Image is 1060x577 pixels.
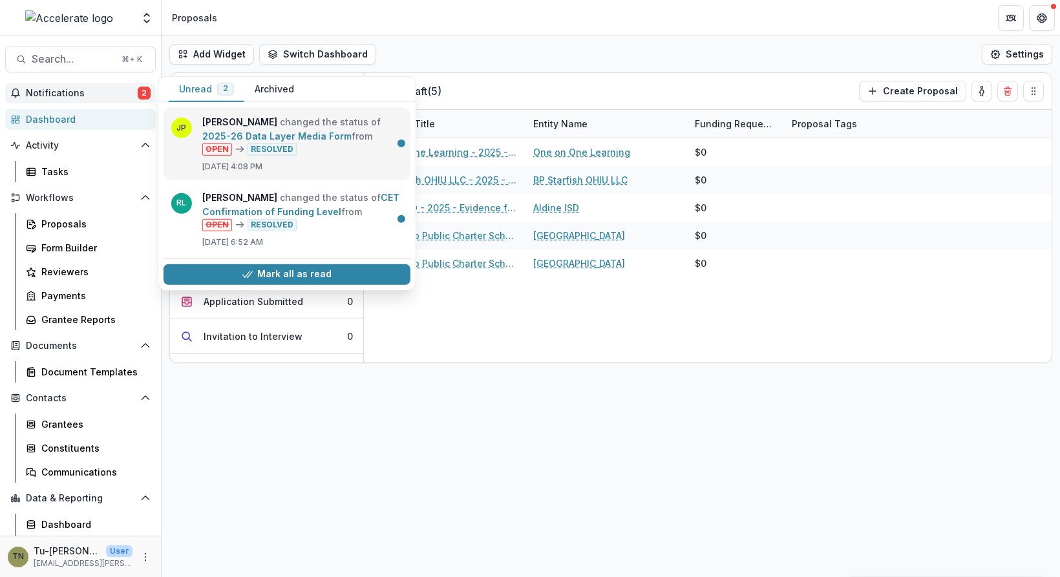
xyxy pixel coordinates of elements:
a: BP Starfish OHIU LLC [533,173,628,187]
a: Grantees [21,414,156,435]
div: Reviewers [41,265,145,278]
a: Payments [21,285,156,306]
a: Friendship Public Charter School - 2025 - Evidence for Impact Letter of Interest Form [372,257,518,270]
button: Partners [998,5,1024,31]
div: Dashboard [41,518,145,531]
div: Proposal Title [364,110,525,138]
div: Entity Name [525,110,687,138]
button: toggle-assigned-to-me [971,81,992,101]
div: Grantees [41,417,145,431]
p: Tu-[PERSON_NAME] [34,544,101,558]
div: Payments [41,289,145,302]
div: Funding Requested [687,110,784,138]
a: 2025-26 Data Layer Media Form [202,131,352,142]
div: Tu-Quyen Nguyen [12,552,24,561]
button: Delete card [997,81,1018,101]
div: $0 [695,201,706,215]
span: Contacts [26,393,135,404]
button: Settings [982,44,1052,65]
button: Switch Dashboard [259,44,376,65]
div: $0 [695,173,706,187]
a: Reviewers [21,261,156,282]
a: CET Confirmation of Funding Level [202,192,399,217]
p: LOI Draft ( 5 ) [385,83,482,99]
p: changed the status of from [202,115,403,156]
div: Tasks [41,165,145,178]
a: Communications [21,461,156,483]
button: Search... [5,47,156,72]
button: Application Submitted0 [170,284,363,319]
nav: breadcrumb [167,8,222,27]
button: Archived [244,77,304,102]
div: Constituents [41,441,145,455]
p: User [106,545,132,557]
span: Data & Reporting [26,493,135,504]
span: 2 [223,84,228,93]
img: Accelerate logo [25,10,113,26]
span: Activity [26,140,135,151]
p: changed the status of from [202,191,403,231]
div: 0 [347,295,353,308]
button: Open Workflows [5,187,156,208]
div: Grantee Reports [41,313,145,326]
button: Open Activity [5,135,156,156]
div: $0 [695,145,706,159]
div: 0 [347,330,353,343]
a: Constituents [21,437,156,459]
a: Dashboard [21,514,156,535]
a: Aldine ISD [533,201,579,215]
a: Document Templates [21,361,156,383]
div: Proposals [172,11,217,25]
button: Invitation to Interview0 [170,319,363,354]
button: Drag [1023,81,1044,101]
a: Form Builder [21,237,156,258]
span: Workflows [26,193,135,204]
a: Dashboard [5,109,156,130]
button: Mark all as read [164,264,410,284]
a: [GEOGRAPHIC_DATA] [533,229,625,242]
span: Documents [26,341,135,351]
div: Proposal Tags [784,117,865,131]
div: Form Builder [41,241,145,255]
div: Proposal Tags [784,110,946,138]
a: Tasks [21,161,156,182]
a: Aldine ISD - 2025 - Evidence for Impact Letter of Interest Form [372,201,518,215]
div: Invitation to Interview [204,330,302,343]
a: Grantee Reports [21,309,156,330]
a: Friendship Public Charter School - 2025 - Evidence for Impact Letter of Interest Form [372,229,518,242]
button: Open Documents [5,335,156,356]
div: ⌘ + K [119,52,145,67]
a: BP Starfish OHIU LLC - 2025 - Evidence for Impact Letter of Interest Form [372,173,518,187]
button: Create Proposal [859,81,966,101]
button: Add Widget [169,44,254,65]
button: Open Data & Reporting [5,488,156,509]
a: [GEOGRAPHIC_DATA] [533,257,625,270]
div: Dashboard [26,112,145,126]
button: More [138,549,153,565]
span: Search... [32,53,114,65]
button: Notifications2 [5,83,156,103]
div: $0 [695,229,706,242]
button: Open entity switcher [138,5,156,31]
a: Proposals [21,213,156,235]
div: Proposals [41,217,145,231]
span: Notifications [26,88,138,99]
a: One on One Learning [533,145,630,159]
a: One on One Learning - 2025 - Evidence for Impact Letter of Interest Form [372,145,518,159]
span: 2 [138,87,151,100]
div: Funding Requested [687,117,784,131]
div: Application Submitted [204,295,303,308]
p: [EMAIL_ADDRESS][PERSON_NAME][DOMAIN_NAME] [34,558,132,569]
div: Communications [41,465,145,479]
div: $0 [695,257,706,270]
div: Document Templates [41,365,145,379]
div: Entity Name [525,117,595,131]
button: Get Help [1029,5,1055,31]
button: Open Contacts [5,388,156,408]
button: Unread [169,77,244,102]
